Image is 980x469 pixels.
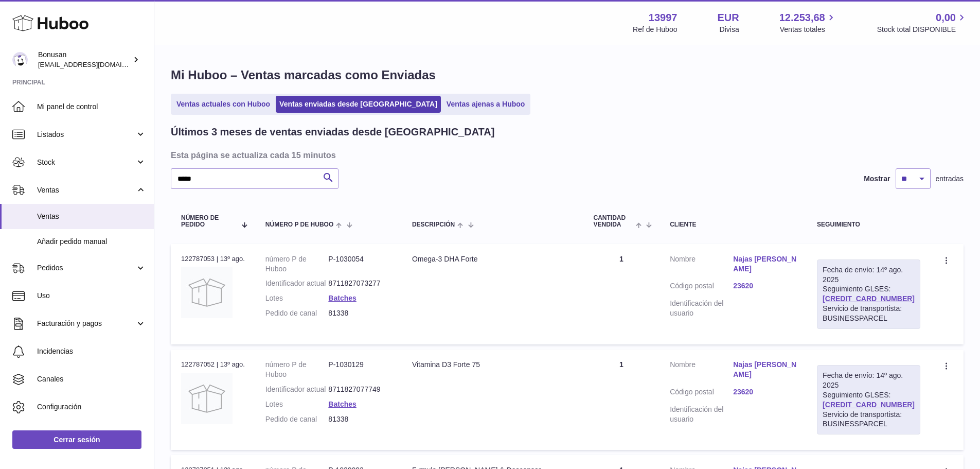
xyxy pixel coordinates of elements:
a: 23620 [733,387,796,397]
dt: Código postal [670,281,733,293]
span: 0,00 [936,11,956,25]
a: Najas [PERSON_NAME] [733,360,796,379]
span: Listados [37,130,135,140]
div: Vitamina D3 Forte 75 [412,360,573,370]
dt: Pedido de canal [265,308,329,318]
div: 122787053 | 13º ago. [181,254,245,264]
span: Mi panel de control [37,102,146,112]
a: 0,00 Stock total DISPONIBLE [877,11,968,34]
a: [CREDIT_CARD_NUMBER] [823,294,915,303]
dt: Identificador actual [265,385,329,394]
a: Najas [PERSON_NAME] [733,254,796,274]
dt: Identificación del usuario [670,405,733,424]
span: Pedidos [37,263,135,273]
label: Mostrar [864,174,890,184]
div: Cliente [670,221,796,228]
span: Añadir pedido manual [37,237,146,247]
div: Ref de Huboo [633,25,677,34]
h2: Últimos 3 meses de ventas enviadas desde [GEOGRAPHIC_DATA] [171,125,494,139]
strong: EUR [717,11,739,25]
dd: 81338 [328,308,391,318]
dd: 81338 [328,414,391,424]
img: info@bonusan.es [12,52,28,67]
dt: Identificador actual [265,279,329,288]
span: Ventas totales [780,25,837,34]
span: Stock [37,158,135,167]
img: no-photo.jpg [181,373,233,424]
dd: 8711827077749 [328,385,391,394]
dt: Lotes [265,293,329,303]
a: Batches [328,400,356,408]
span: Descripción [412,221,455,228]
span: entradas [936,174,964,184]
div: Fecha de envío: 14º ago. 2025 [823,265,915,285]
div: 122787052 | 13º ago. [181,360,245,369]
a: [CREDIT_CARD_NUMBER] [823,401,915,409]
span: [EMAIL_ADDRESS][DOMAIN_NAME] [38,60,151,68]
h1: Mi Huboo – Ventas marcadas como Enviadas [171,67,964,83]
a: Batches [328,294,356,302]
td: 1 [583,350,660,450]
a: Cerrar sesión [12,430,141,449]
span: Cantidad vendida [593,215,633,228]
div: Servicio de transportista: BUSINESSPARCEL [823,410,915,429]
strong: 13997 [649,11,678,25]
div: Omega-3 DHA Forte [412,254,573,264]
span: Ventas [37,212,146,221]
dt: número P de Huboo [265,360,329,379]
div: Servicio de transportista: BUSINESSPARCEL [823,304,915,323]
a: Ventas actuales con Huboo [173,96,274,113]
dd: 8711827073277 [328,279,391,288]
a: 23620 [733,281,796,291]
span: Configuración [37,402,146,412]
span: número P de Huboo [265,221,333,228]
span: Canales [37,374,146,384]
td: 1 [583,244,660,344]
div: Fecha de envío: 14º ago. 2025 [823,371,915,390]
div: Seguimiento GLSES: [817,365,920,435]
dd: P-1030129 [328,360,391,379]
dt: Identificación del usuario [670,299,733,318]
a: Ventas enviadas desde [GEOGRAPHIC_DATA] [276,96,441,113]
span: Ventas [37,185,135,195]
span: Stock total DISPONIBLE [877,25,968,34]
a: Ventas ajenas a Huboo [443,96,529,113]
span: Uso [37,291,146,301]
h3: Esta página se actualiza cada 15 minutos [171,149,961,161]
div: Bonusan [38,50,131,70]
dd: P-1030054 [328,254,391,274]
div: Divisa [720,25,739,34]
a: 12.253,68 Ventas totales [779,11,837,34]
span: 12.253,68 [779,11,825,25]
img: no-photo.jpg [181,267,233,318]
span: Incidencias [37,346,146,356]
dt: Nombre [670,254,733,276]
dt: Nombre [670,360,733,382]
dt: número P de Huboo [265,254,329,274]
dt: Código postal [670,387,733,399]
dt: Lotes [265,399,329,409]
div: Seguimiento GLSES: [817,259,920,329]
span: Facturación y pagos [37,319,135,328]
dt: Pedido de canal [265,414,329,424]
span: Número de pedido [181,215,236,228]
div: Seguimiento [817,221,920,228]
